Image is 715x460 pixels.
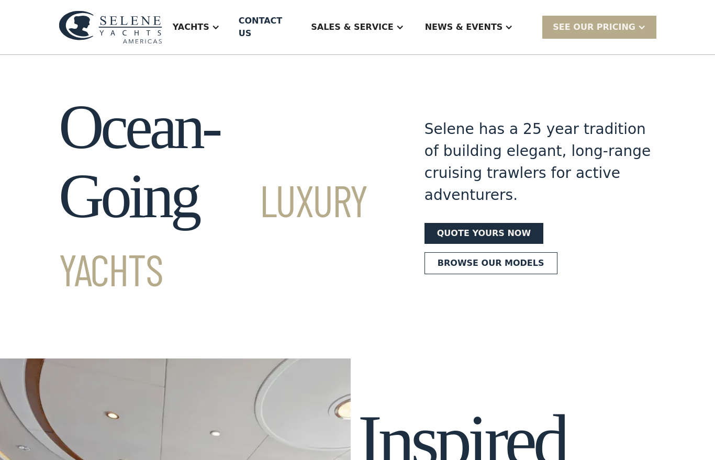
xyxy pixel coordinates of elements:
div: Contact US [239,15,293,40]
span: Luxury Yachts [59,173,367,295]
div: Sales & Service [311,21,393,33]
img: logo [59,10,162,44]
div: News & EVENTS [415,6,524,48]
h1: Ocean-Going [59,93,387,300]
a: Quote yours now [424,223,543,244]
div: Sales & Service [300,6,414,48]
div: News & EVENTS [425,21,503,33]
div: Yachts [173,21,209,33]
a: Browse our models [424,252,557,274]
div: Yachts [162,6,230,48]
div: SEE Our Pricing [542,16,656,38]
div: Selene has a 25 year tradition of building elegant, long-range cruising trawlers for active adven... [424,118,656,206]
div: SEE Our Pricing [553,21,635,33]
